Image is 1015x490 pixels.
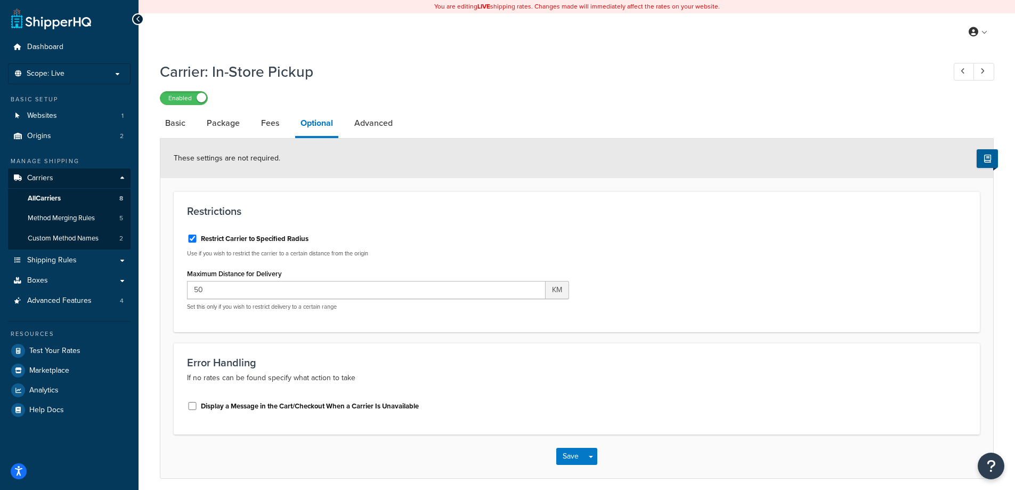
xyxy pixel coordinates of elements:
span: Marketplace [29,366,69,375]
span: Origins [27,132,51,141]
label: Restrict Carrier to Specified Radius [201,234,308,244]
a: Advanced [349,110,398,136]
a: Analytics [8,381,131,400]
label: Maximum Distance for Delivery [187,270,282,278]
a: Advanced Features4 [8,291,131,311]
li: Carriers [8,168,131,250]
a: Shipping Rules [8,251,131,270]
span: 5 [119,214,123,223]
p: If no rates can be found specify what action to take [187,372,967,384]
a: Basic [160,110,191,136]
h3: Restrictions [187,205,967,217]
span: Websites [27,111,57,121]
span: Boxes [27,276,48,285]
button: Save [556,448,585,465]
span: 1 [121,111,124,121]
a: Custom Method Names2 [8,229,131,248]
div: Manage Shipping [8,157,131,166]
div: Resources [8,330,131,339]
a: Origins2 [8,126,131,146]
li: Advanced Features [8,291,131,311]
span: Method Merging Rules [28,214,95,223]
a: Help Docs [8,400,131,420]
a: Fees [256,110,285,136]
span: Help Docs [29,406,64,415]
span: Test Your Rates [29,347,80,356]
span: Carriers [27,174,53,183]
div: Basic Setup [8,95,131,104]
a: Carriers [8,168,131,188]
span: 8 [119,194,123,203]
a: Previous Record [954,63,975,81]
span: All Carriers [28,194,61,203]
li: Websites [8,106,131,126]
li: Method Merging Rules [8,208,131,228]
span: KM [546,281,569,299]
a: AllCarriers8 [8,189,131,208]
button: Show Help Docs [977,149,998,168]
a: Package [201,110,245,136]
span: Shipping Rules [27,256,77,265]
span: 2 [120,132,124,141]
label: Enabled [160,92,207,105]
li: Custom Method Names [8,229,131,248]
span: Dashboard [27,43,63,52]
a: Boxes [8,271,131,291]
a: Websites1 [8,106,131,126]
span: Analytics [29,386,59,395]
li: Origins [8,126,131,146]
a: Dashboard [8,37,131,57]
a: Test Your Rates [8,341,131,360]
span: These settings are not required. [174,152,280,164]
span: 2 [119,234,123,243]
p: Set this only if you wish to restrict delivery to a certain range [187,303,569,311]
span: 4 [120,296,124,306]
span: Custom Method Names [28,234,99,243]
span: Advanced Features [27,296,92,306]
a: Method Merging Rules5 [8,208,131,228]
span: Scope: Live [27,69,64,78]
p: Use if you wish to restrict the carrier to a certain distance from the origin [187,250,569,258]
h3: Error Handling [187,357,967,368]
b: LIVE [477,2,490,11]
a: Optional [295,110,338,138]
button: Open Resource Center [978,453,1004,479]
h1: Carrier: In-Store Pickup [160,61,934,82]
a: Marketplace [8,361,131,380]
label: Display a Message in the Cart/Checkout When a Carrier Is Unavailable [201,401,419,411]
a: Next Record [973,63,994,81]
